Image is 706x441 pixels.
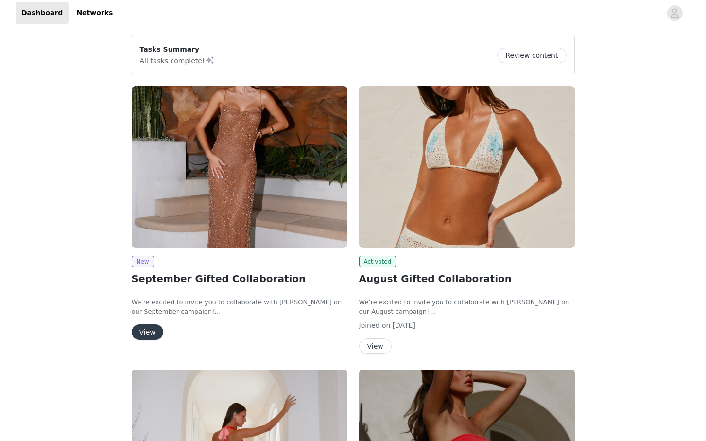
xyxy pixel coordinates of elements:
img: Peppermayo USA [359,86,575,248]
img: Peppermayo USA [132,86,347,248]
span: Joined on [359,321,391,329]
p: All tasks complete! [140,54,215,66]
h2: August Gifted Collaboration [359,271,575,286]
span: Activated [359,256,396,267]
h2: September Gifted Collaboration [132,271,347,286]
span: [DATE] [393,321,415,329]
p: We’re excited to invite you to collaborate with [PERSON_NAME] on our August campaign! [359,298,575,317]
button: View [132,324,163,340]
a: View [359,343,392,350]
div: avatar [670,5,679,21]
p: Tasks Summary [140,44,215,54]
a: Networks [70,2,119,24]
button: View [359,338,392,354]
p: We’re excited to invite you to collaborate with [PERSON_NAME] on our September campaign! [132,298,347,317]
button: Review content [497,48,566,63]
a: View [132,329,163,336]
a: Dashboard [16,2,69,24]
span: New [132,256,154,267]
